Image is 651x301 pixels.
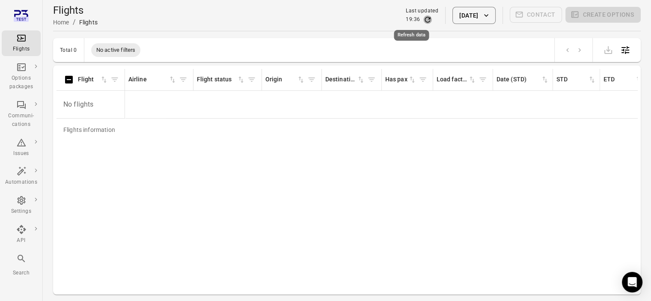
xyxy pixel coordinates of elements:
div: Origin [265,75,297,84]
a: Automations [2,164,41,189]
div: Automations [5,178,37,187]
div: Sort by airline in ascending order [128,75,177,84]
span: ETD [603,75,643,84]
div: STD [556,75,588,84]
div: Sort by STD in ascending order [556,75,596,84]
div: Flight [78,75,100,84]
a: Settings [2,193,41,218]
div: Total 0 [60,47,77,53]
span: Please make a selection to create an option package [565,7,641,24]
span: Flight [78,75,108,84]
button: Filter by flight status [245,73,258,86]
div: Sort by destination in ascending order [325,75,365,84]
div: Open Intercom Messenger [622,272,642,292]
div: Sort by has pax in ascending order [385,75,416,84]
div: Has pax [385,75,408,84]
button: Search [2,251,41,280]
div: ETD [603,75,635,84]
div: Refresh data [394,30,429,41]
button: Open table configuration [617,42,634,59]
div: Flights information [56,119,122,141]
div: 19:36 [406,15,420,24]
button: Filter by origin [305,73,318,86]
span: Load factor [437,75,476,84]
div: Flights [79,18,98,27]
div: Sort by date (STD) in ascending order [496,75,549,84]
span: STD [556,75,596,84]
span: Date (STD) [496,75,549,84]
div: Search [5,269,37,277]
div: Flight status [197,75,237,84]
nav: Breadcrumbs [53,17,98,27]
span: Please make a selection to export [600,45,617,54]
button: Filter by load factor [476,73,489,86]
a: Flights [2,30,41,56]
span: No active filters [91,46,141,54]
a: API [2,222,41,247]
button: Filter by flight [108,73,121,86]
div: Communi-cations [5,112,37,129]
span: Please make a selection to create communications [510,7,562,24]
div: Settings [5,207,37,216]
span: Airline [128,75,177,84]
div: Options packages [5,74,37,91]
span: Has pax [385,75,416,84]
span: Flight status [197,75,245,84]
div: Sort by load factor in ascending order [437,75,476,84]
span: Origin [265,75,305,84]
button: Filter by destination [365,73,378,86]
a: Options packages [2,60,41,94]
h1: Flights [53,3,98,17]
nav: pagination navigation [562,45,586,56]
button: Refresh data [423,15,432,24]
div: Sort by flight in ascending order [78,75,108,84]
a: Issues [2,135,41,161]
li: / [73,17,76,27]
div: API [5,236,37,245]
div: Flights [5,45,37,54]
div: Sort by origin in ascending order [265,75,305,84]
div: Last updated [406,7,438,15]
button: Filter by has pax [416,73,429,86]
div: Sort by flight status in ascending order [197,75,245,84]
span: Destination [325,75,365,84]
div: Issues [5,149,37,158]
p: No flights [60,92,121,116]
button: [DATE] [452,7,495,24]
button: Filter by airline [177,73,190,86]
a: Home [53,19,69,26]
div: Sort by ETD in ascending order [603,75,643,84]
div: Date (STD) [496,75,541,84]
div: Airline [128,75,168,84]
a: Communi-cations [2,97,41,131]
div: Destination [325,75,357,84]
div: Load factor [437,75,468,84]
